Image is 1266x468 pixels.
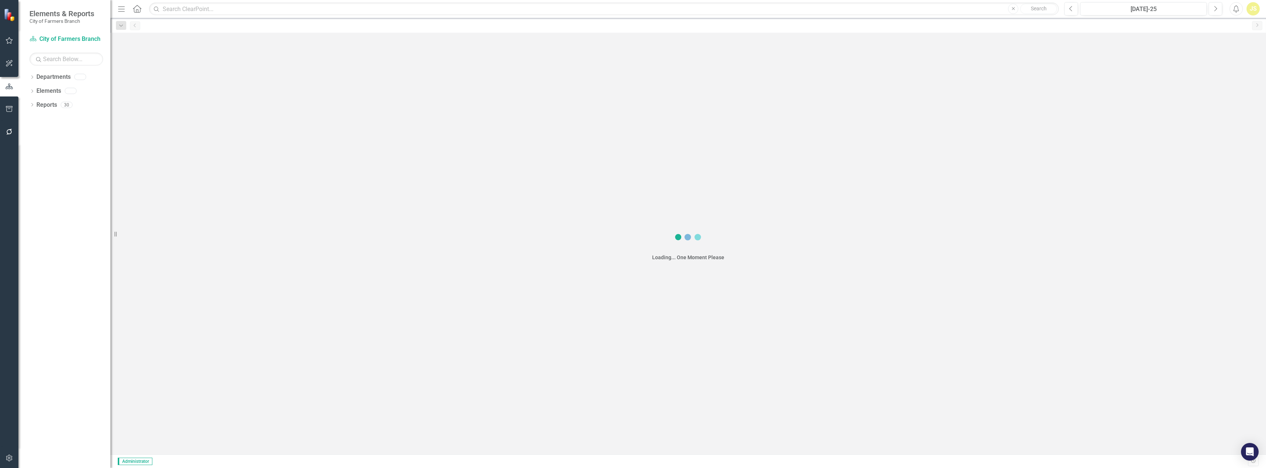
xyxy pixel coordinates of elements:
button: JS [1246,2,1260,15]
a: City of Farmers Branch [29,35,103,43]
button: [DATE]-25 [1080,2,1207,15]
span: Search [1031,6,1047,11]
span: Elements & Reports [29,9,94,18]
img: ClearPoint Strategy [4,8,17,21]
a: Elements [36,87,61,95]
input: Search ClearPoint... [149,3,1059,15]
div: 30 [61,102,73,108]
button: Search [1020,4,1057,14]
span: Administrator [118,458,152,465]
div: Loading... One Moment Please [652,254,724,261]
small: City of Farmers Branch [29,18,94,24]
div: Open Intercom Messenger [1241,443,1259,461]
div: [DATE]-25 [1083,5,1204,14]
a: Departments [36,73,71,81]
input: Search Below... [29,53,103,66]
a: Reports [36,101,57,109]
